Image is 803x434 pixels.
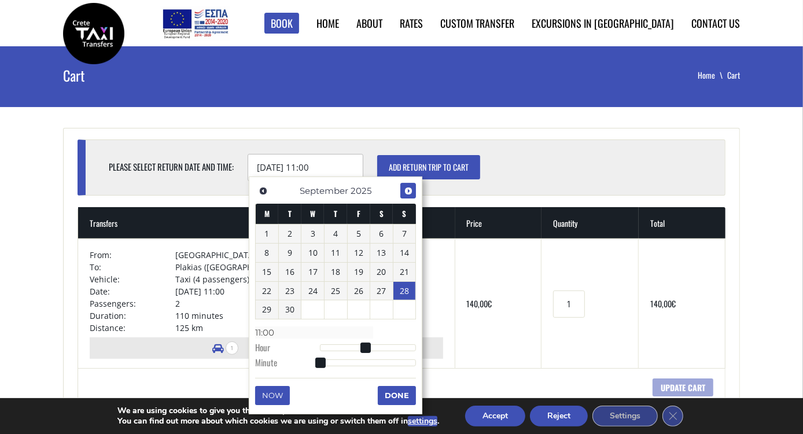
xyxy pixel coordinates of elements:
a: 4 [325,225,347,243]
a: 28 [393,282,416,300]
span: Monday [264,208,270,219]
th: Price [455,207,542,238]
img: e-bannersEUERDF180X90.jpg [161,6,230,41]
a: 14 [393,244,416,262]
input: Transfers quantity [553,290,584,318]
input: Add return trip to cart [377,155,480,179]
a: 13 [370,244,393,262]
a: 12 [348,244,370,262]
td: Distance: [90,322,175,334]
a: 9 [279,244,301,262]
span: 2025 [351,185,371,196]
a: 23 [279,282,301,300]
span: Saturday [380,208,384,219]
a: About [356,16,382,31]
button: Now [255,386,290,404]
a: Home [316,16,339,31]
span: Tuesday [288,208,292,219]
a: Next [400,183,416,198]
a: 19 [348,263,370,281]
span: Friday [357,208,360,219]
li: Cart [727,69,740,81]
span: € [672,297,676,310]
a: Crete Taxi Transfers | Crete Taxi Transfers Cart | Crete Taxi Transfers [63,26,124,38]
a: 17 [301,263,324,281]
td: Plakias ([GEOGRAPHIC_DATA]) [175,261,443,273]
a: 29 [256,300,278,319]
span: Previous [259,186,268,196]
td: 2 [175,297,443,310]
th: Quantity [542,207,639,238]
a: 7 [393,225,416,243]
td: [DATE] 11:00 [175,285,443,297]
button: Settings [592,406,658,426]
a: 30 [279,300,301,319]
bdi: 140,00 [467,297,492,310]
a: 15 [256,263,278,281]
a: 27 [370,282,393,300]
a: Home [698,69,727,81]
a: Contact us [691,16,740,31]
td: 125 km [175,322,443,334]
dt: Minute [255,356,319,372]
h1: Cart [63,46,291,104]
p: You can find out more about which cookies we are using or switch them off in . [117,416,439,426]
a: 22 [256,282,278,300]
button: Accept [465,406,525,426]
a: 20 [370,263,393,281]
span: € [488,297,492,310]
a: 16 [279,263,301,281]
td: Duration: [90,310,175,322]
a: 10 [301,244,324,262]
input: Update cart [653,378,713,396]
td: Vehicle: [90,273,175,285]
label: Please select return date and time: [109,161,234,173]
a: Excursions in [GEOGRAPHIC_DATA] [532,16,674,31]
a: Previous [255,183,271,198]
span: Next [404,186,413,196]
a: 21 [393,263,416,281]
td: From: [90,249,175,261]
a: 26 [348,282,370,300]
th: Total [639,207,725,238]
button: Close GDPR Cookie Banner [662,406,683,426]
a: 2 [279,225,301,243]
button: settings [408,416,437,426]
dt: Hour [255,341,319,356]
li: Number of vehicles [207,337,244,359]
a: Custom Transfer [440,16,514,31]
td: 110 minutes [175,310,443,322]
button: Reject [530,406,588,426]
th: Transfers [78,207,455,238]
span: September [300,185,348,196]
a: 11 [325,244,347,262]
span: 1 [226,341,238,355]
a: 6 [370,225,393,243]
a: 8 [256,244,278,262]
td: [GEOGRAPHIC_DATA] [175,249,443,261]
a: Rates [400,16,423,31]
td: Date: [90,285,175,297]
td: To: [90,261,175,273]
span: Thursday [334,208,337,219]
a: 1 [256,225,278,243]
a: 18 [325,263,347,281]
span: Wednesday [310,208,315,219]
td: Passengers: [90,297,175,310]
bdi: 140,00 [650,297,676,310]
a: 24 [301,282,324,300]
button: Done [378,386,416,404]
a: 5 [348,225,370,243]
a: 3 [301,225,324,243]
a: Book [264,13,299,34]
td: Taxi (4 passengers) Mercedes E Class [175,273,443,285]
span: Sunday [402,208,406,219]
p: We are using cookies to give you the best experience on our website. [117,406,439,416]
a: 25 [325,282,347,300]
img: Crete Taxi Transfers | Crete Taxi Transfers Cart | Crete Taxi Transfers [63,3,124,64]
